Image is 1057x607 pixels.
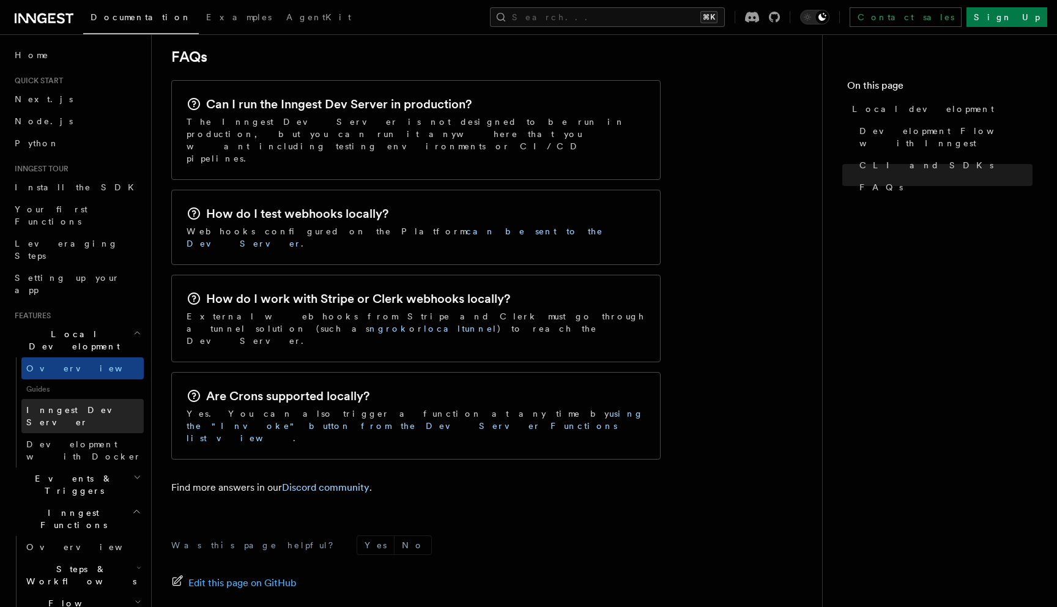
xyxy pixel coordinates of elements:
a: Discord community [282,482,369,493]
a: Edit this page on GitHub [171,575,297,592]
span: Local development [852,103,994,115]
span: Install the SDK [15,182,141,192]
span: Home [15,49,49,61]
button: Yes [357,536,394,554]
span: Events & Triggers [10,472,133,497]
h2: How do I test webhooks locally? [206,205,388,222]
div: Local Development [10,357,144,467]
h2: Are Crons supported locally? [206,387,369,404]
span: Examples [206,12,272,22]
a: CLI and SDKs [855,154,1033,176]
a: Install the SDK [10,176,144,198]
span: Your first Functions [15,204,87,226]
button: Toggle dark mode [800,10,829,24]
a: localtunnel [424,324,497,333]
a: FAQs [171,48,207,65]
a: Next.js [10,88,144,110]
a: using the "Invoke" button from the Dev Server Functions list view [187,409,643,443]
a: Development with Docker [21,433,144,467]
span: Node.js [15,116,73,126]
a: Leveraging Steps [10,233,144,267]
span: CLI and SDKs [859,159,993,171]
a: Documentation [83,4,199,34]
span: Setting up your app [15,273,120,295]
span: Leveraging Steps [15,239,118,261]
p: Yes. You can also trigger a function at any time by . [187,408,645,444]
span: Features [10,311,51,321]
a: Overview [21,536,144,558]
span: Inngest Dev Server [26,405,131,427]
span: Next.js [15,94,73,104]
span: Inngest tour [10,164,69,174]
span: Overview [26,542,152,552]
span: Documentation [91,12,191,22]
a: Setting up your app [10,267,144,301]
h4: On this page [847,78,1033,98]
button: Search...⌘K [490,7,725,27]
span: Inngest Functions [10,507,132,531]
span: Local Development [10,328,133,352]
a: Inngest Dev Server [21,399,144,433]
a: AgentKit [279,4,358,33]
h2: How do I work with Stripe or Clerk webhooks locally? [206,290,510,307]
button: Inngest Functions [10,502,144,536]
button: No [395,536,431,554]
a: can be sent to the Dev Server [187,226,603,248]
a: Overview [21,357,144,379]
button: Local Development [10,323,144,357]
span: AgentKit [286,12,351,22]
p: External webhooks from Stripe and Clerk must go through a tunnel solution (such as or ) to reach ... [187,310,645,347]
a: Contact sales [850,7,962,27]
a: Home [10,44,144,66]
a: Python [10,132,144,154]
h2: Can I run the Inngest Dev Server in production? [206,95,472,113]
span: Overview [26,363,152,373]
p: Webhooks configured on the Platform . [187,225,645,250]
span: Quick start [10,76,63,86]
a: Your first Functions [10,198,144,233]
a: Development Flow with Inngest [855,120,1033,154]
span: Steps & Workflows [21,563,136,587]
span: Python [15,138,59,148]
span: Development Flow with Inngest [859,125,1033,149]
span: FAQs [859,181,903,193]
button: Events & Triggers [10,467,144,502]
a: Local development [847,98,1033,120]
p: Was this page helpful? [171,539,342,551]
kbd: ⌘K [700,11,718,23]
span: Guides [21,379,144,399]
p: Find more answers in our . [171,479,661,496]
a: FAQs [855,176,1033,198]
span: Edit this page on GitHub [188,575,297,592]
a: Sign Up [966,7,1047,27]
a: Examples [199,4,279,33]
a: Node.js [10,110,144,132]
span: Development with Docker [26,439,141,461]
button: Steps & Workflows [21,558,144,592]
p: The Inngest Dev Server is not designed to be run in production, but you can run it anywhere that ... [187,116,645,165]
a: ngrok [369,324,409,333]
